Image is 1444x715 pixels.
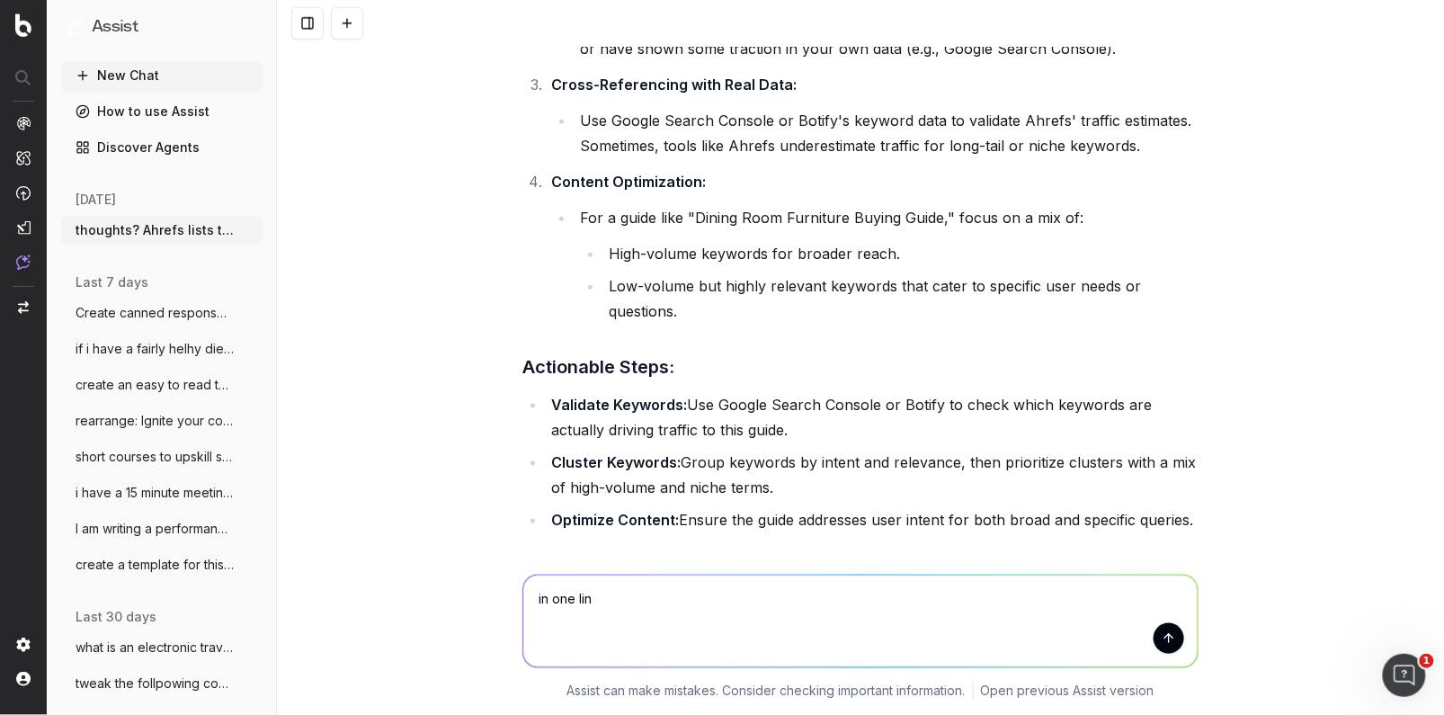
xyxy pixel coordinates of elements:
a: How to use Assist [61,97,263,126]
img: My account [16,672,31,686]
button: create an easy to read table that outlin [61,371,263,399]
textarea: in one li [523,576,1198,667]
button: what is an electronic travel authority E [61,633,263,662]
span: rearrange: Ignite your cooking potential [76,412,234,430]
span: last 7 days [76,273,148,291]
span: I am writing a performance review and po [76,520,234,538]
a: Discover Agents [61,133,263,162]
li: Low-volume but highly relevant keywords that cater to specific user needs or questions. [603,273,1199,324]
p: Would you like me to analyze the keywords for this guide using Botify's tools, or help cluster th... [522,550,1199,601]
h3: Actionable Steps: [522,353,1199,381]
button: if i have a fairly helhy diet is one act [61,335,263,363]
span: create a template for this header for ou [76,556,234,574]
button: I am writing a performance review and po [61,514,263,543]
button: Create canned response to customers/stor [61,299,263,327]
a: Open previous Assist version [981,683,1154,701]
button: i have a 15 minute meeting with a petula [61,478,263,507]
strong: Content Optimization: [551,173,706,191]
h1: Assist [92,14,138,40]
img: Assist [68,18,85,35]
li: High-volume keywords for broader reach. [603,241,1199,266]
strong: Cluster Keywords: [551,453,681,471]
iframe: Intercom live chat [1383,654,1426,697]
span: thoughts? Ahrefs lists that all non-bran [76,221,234,239]
img: Assist [16,255,31,270]
img: Studio [16,220,31,235]
strong: Cross-Referencing with Real Data: [551,76,797,94]
button: create a template for this header for ou [61,550,263,579]
button: short courses to upskill seo contnrt wri [61,442,263,471]
span: last 30 days [76,608,156,626]
img: Switch project [18,301,29,314]
img: Analytics [16,116,31,130]
span: create an easy to read table that outlin [76,376,234,394]
span: i have a 15 minute meeting with a petula [76,484,234,502]
button: tweak the follpowing content to reflect [61,669,263,698]
strong: Validate Keywords: [551,396,687,414]
img: Intelligence [16,150,31,165]
span: if i have a fairly helhy diet is one act [76,340,234,358]
span: tweak the follpowing content to reflect [76,675,234,693]
li: For a guide like "Dining Room Furniture Buying Guide," focus on a mix of: [575,205,1199,324]
li: Use Google Search Console or Botify's keyword data to validate Ahrefs' traffic estimates. Sometim... [575,108,1199,158]
img: Botify logo [15,13,31,37]
span: what is an electronic travel authority E [76,639,234,657]
span: Create canned response to customers/stor [76,304,234,322]
button: rearrange: Ignite your cooking potential [61,407,263,435]
span: short courses to upskill seo contnrt wri [76,448,234,466]
span: 1 [1420,654,1434,668]
button: New Chat [61,61,263,90]
li: Use Google Search Console or Botify to check which keywords are actually driving traffic to this ... [546,392,1199,442]
img: Setting [16,638,31,652]
li: Ensure the guide addresses user intent for both broad and specific queries. [546,507,1199,532]
strong: Optimize Content: [551,511,679,529]
img: Activation [16,185,31,201]
li: Group keywords by intent and relevance, then prioritize clusters with a mix of high-volume and ni... [546,450,1199,500]
button: thoughts? Ahrefs lists that all non-bran [61,216,263,245]
p: Assist can make mistakes. Consider checking important information. [567,683,966,701]
button: Assist [68,14,255,40]
span: [DATE] [76,191,116,209]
